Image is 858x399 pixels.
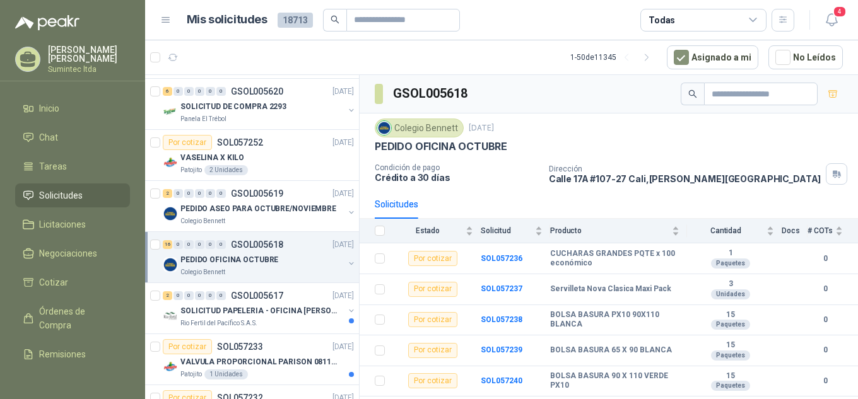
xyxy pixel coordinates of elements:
div: 0 [184,87,194,96]
b: 15 [687,340,774,350]
div: 0 [216,291,226,300]
th: # COTs [808,219,858,243]
span: Solicitud [481,226,532,235]
p: GSOL005617 [231,291,283,300]
p: PEDIDO ASEO PARA OCTUBRE/NOVIEMBRE [180,203,336,215]
div: 0 [173,291,183,300]
div: 0 [184,291,194,300]
b: 0 [808,314,843,326]
p: [DATE] [332,341,354,353]
button: Asignado a mi [667,45,758,69]
div: 2 Unidades [204,165,248,175]
div: 0 [216,189,226,198]
div: Por cotizar [163,339,212,354]
p: SOLICITUD PAPELERIA - OFICINA [PERSON_NAME] [180,305,338,317]
a: Remisiones [15,342,130,366]
p: [DATE] [332,239,354,251]
a: SOL057237 [481,284,522,293]
p: [PERSON_NAME] [PERSON_NAME] [48,45,130,63]
a: Licitaciones [15,212,130,236]
span: Chat [39,130,58,144]
span: Tareas [39,159,67,173]
b: SOL057236 [481,254,522,263]
button: 4 [820,9,843,32]
b: 0 [808,344,843,356]
b: 0 [808,375,843,387]
p: Crédito a 30 días [375,172,539,183]
div: 0 [206,240,215,249]
a: Solicitudes [15,183,130,207]
div: 0 [173,189,183,198]
b: BOLSA BASURA PX10 90X110 BLANCA [550,310,679,330]
th: Solicitud [481,219,550,243]
div: 0 [184,189,194,198]
p: [DATE] [332,137,354,149]
img: Logo peakr [15,15,79,30]
th: Docs [782,219,808,243]
b: 3 [687,279,774,289]
th: Estado [392,219,481,243]
th: Cantidad [687,219,782,243]
p: SOL057252 [217,138,263,147]
span: 4 [833,6,847,18]
p: SOLICITUD DE COMPRA 2293 [180,101,286,113]
b: 0 [808,283,843,295]
div: Paquetes [711,381,750,391]
p: Condición de pago [375,163,539,172]
div: 0 [206,87,215,96]
h3: GSOL005618 [393,84,469,103]
div: Solicitudes [375,197,418,211]
div: 16 [163,240,172,249]
div: 0 [173,87,183,96]
span: Remisiones [39,347,86,361]
span: search [331,15,339,24]
span: Inicio [39,101,59,115]
a: Chat [15,125,130,149]
div: 0 [195,240,204,249]
h1: Mis solicitudes [187,11,267,29]
p: [DATE] [332,290,354,302]
div: Paquetes [711,258,750,269]
p: Colegio Bennett [180,216,225,226]
p: [DATE] [332,188,354,200]
p: Dirección [549,165,821,173]
a: Negociaciones [15,241,130,265]
p: Patojito [180,369,202,379]
a: 2 0 0 0 0 0 GSOL005619[DATE] Company LogoPEDIDO ASEO PARA OCTUBRE/NOVIEMBREColegio Bennett [163,186,356,226]
a: SOL057240 [481,376,522,385]
span: Negociaciones [39,246,97,260]
span: search [688,90,697,98]
img: Company Logo [163,155,178,170]
p: Panela El Trébol [180,114,226,124]
div: 0 [216,240,226,249]
span: Licitaciones [39,217,86,231]
a: SOL057238 [481,315,522,324]
div: 6 [163,87,172,96]
span: Estado [392,226,463,235]
a: 16 0 0 0 0 0 GSOL005618[DATE] Company LogoPEDIDO OFICINA OCTUBREColegio Bennett [163,237,356,277]
span: Órdenes de Compra [39,304,118,332]
span: Cotizar [39,275,68,289]
a: Tareas [15,154,130,178]
div: 0 [216,87,226,96]
div: Por cotizar [408,373,457,388]
b: 15 [687,371,774,381]
div: Todas [649,13,675,27]
p: VASELINA X KILO [180,152,244,164]
div: 0 [195,291,204,300]
b: Servilleta Nova Clasica Maxi Pack [550,284,671,294]
a: 6 0 0 0 0 0 GSOL005620[DATE] Company LogoSOLICITUD DE COMPRA 2293Panela El Trébol [163,84,356,124]
button: No Leídos [768,45,843,69]
a: 2 0 0 0 0 0 GSOL005617[DATE] Company LogoSOLICITUD PAPELERIA - OFICINA [PERSON_NAME]Rio Fertil de... [163,288,356,328]
span: Cantidad [687,226,764,235]
img: Company Logo [163,104,178,119]
div: Por cotizar [163,135,212,150]
a: Órdenes de Compra [15,299,130,337]
p: PEDIDO OFICINA OCTUBRE [180,254,278,266]
p: GSOL005618 [231,240,283,249]
div: 2 [163,291,172,300]
p: Rio Fertil del Pacífico S.A.S. [180,318,257,328]
div: 0 [206,291,215,300]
